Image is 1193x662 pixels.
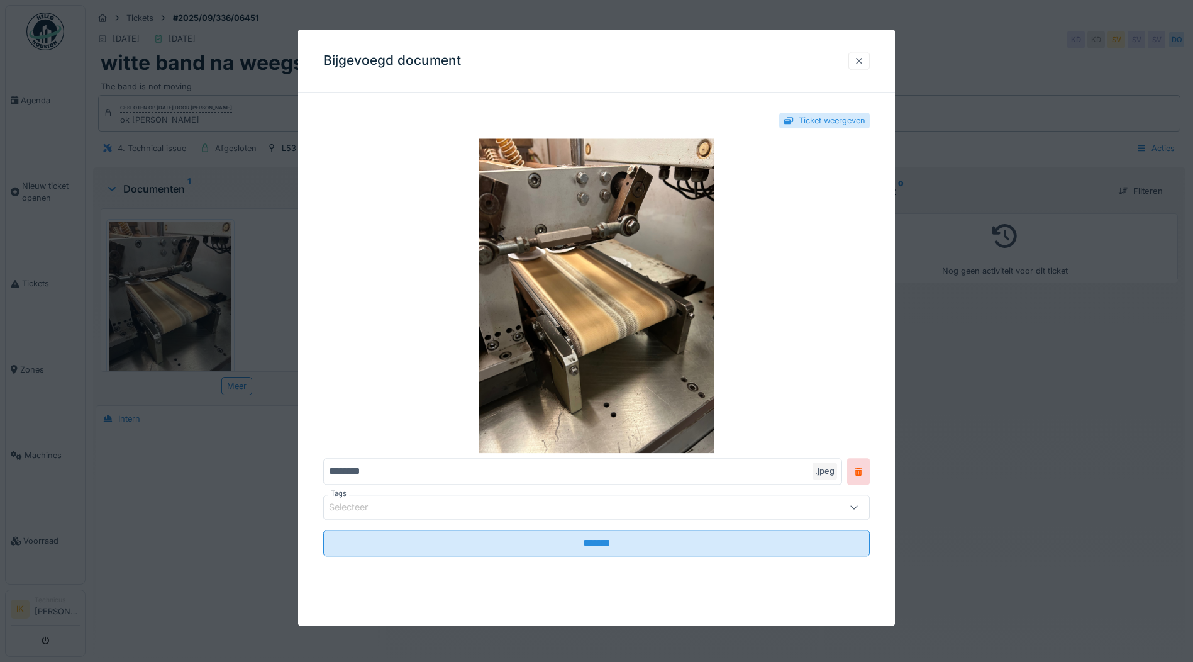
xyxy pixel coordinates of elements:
[799,115,865,126] div: Ticket weergeven
[813,463,837,480] div: .jpeg
[323,53,461,69] h3: Bijgevoegd document
[328,489,349,500] label: Tags
[323,139,870,454] img: 0e147ad3-aa89-436a-af10-2abb0f65ba61-IMG_1417.jpeg
[329,501,386,515] div: Selecteer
